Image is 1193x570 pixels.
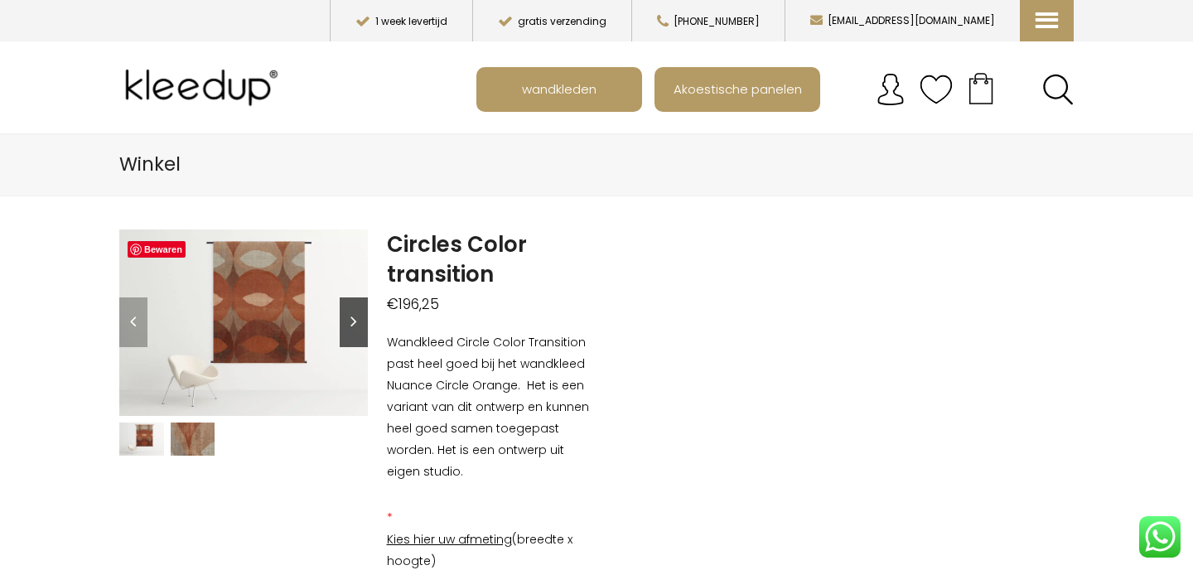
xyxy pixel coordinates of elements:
a: Bewaren [128,241,186,258]
h1: Circles Color transition [387,229,596,289]
img: account.svg [874,73,907,106]
span: Winkel [119,151,181,177]
img: Kleedup [119,55,290,121]
nav: Main menu [476,67,1086,112]
img: verlanglijstje.svg [920,73,953,106]
p: Wandkleed Circle Color Transition past heel goed bij het wandkleed Nuance Circle Orange. Het is e... [387,331,596,482]
a: Next [340,297,368,347]
span: Kies hier uw afmeting [387,531,512,548]
bdi: 196,25 [387,294,439,314]
span: wandkleden [513,73,606,104]
a: Akoestische panelen [656,69,819,110]
a: Your cart [953,67,1009,109]
span: € [387,294,398,314]
a: wandkleden [478,69,640,110]
img: Circles Color transition - Afbeelding 2 [171,423,215,456]
a: Previous [119,297,147,347]
span: Akoestische panelen [664,73,811,104]
img: Circles Color transition [119,423,164,456]
a: Search [1042,74,1074,105]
